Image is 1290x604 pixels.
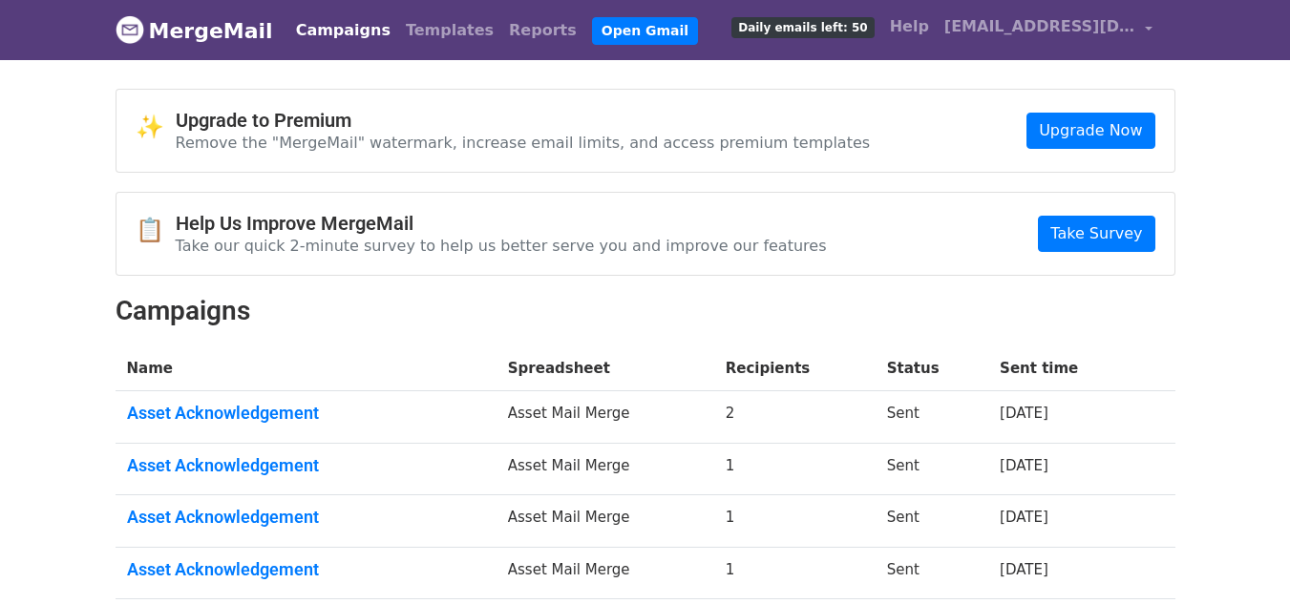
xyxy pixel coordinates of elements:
[176,133,871,153] p: Remove the "MergeMail" watermark, increase email limits, and access premium templates
[136,114,176,141] span: ✨
[1000,405,1048,422] a: [DATE]
[876,391,988,444] td: Sent
[876,346,988,391] th: Status
[1000,457,1048,474] a: [DATE]
[136,217,176,244] span: 📋
[876,443,988,495] td: Sent
[592,17,698,45] a: Open Gmail
[937,8,1160,52] a: [EMAIL_ADDRESS][DOMAIN_NAME]
[882,8,937,46] a: Help
[501,11,584,50] a: Reports
[497,547,714,599] td: Asset Mail Merge
[714,495,876,548] td: 1
[497,346,714,391] th: Spreadsheet
[497,443,714,495] td: Asset Mail Merge
[497,391,714,444] td: Asset Mail Merge
[714,547,876,599] td: 1
[176,109,871,132] h4: Upgrade to Premium
[127,403,485,424] a: Asset Acknowledgement
[724,8,881,46] a: Daily emails left: 50
[1000,561,1048,578] a: [DATE]
[116,295,1175,327] h2: Campaigns
[497,495,714,548] td: Asset Mail Merge
[876,547,988,599] td: Sent
[714,346,876,391] th: Recipients
[176,236,827,256] p: Take our quick 2-minute survey to help us better serve you and improve our features
[714,391,876,444] td: 2
[127,559,485,580] a: Asset Acknowledgement
[876,495,988,548] td: Sent
[731,17,874,38] span: Daily emails left: 50
[176,212,827,235] h4: Help Us Improve MergeMail
[127,455,485,476] a: Asset Acknowledgement
[988,346,1140,391] th: Sent time
[116,346,497,391] th: Name
[1026,113,1154,149] a: Upgrade Now
[127,507,485,528] a: Asset Acknowledgement
[714,443,876,495] td: 1
[944,15,1135,38] span: [EMAIL_ADDRESS][DOMAIN_NAME]
[288,11,398,50] a: Campaigns
[116,15,144,44] img: MergeMail logo
[116,10,273,51] a: MergeMail
[398,11,501,50] a: Templates
[1038,216,1154,252] a: Take Survey
[1000,509,1048,526] a: [DATE]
